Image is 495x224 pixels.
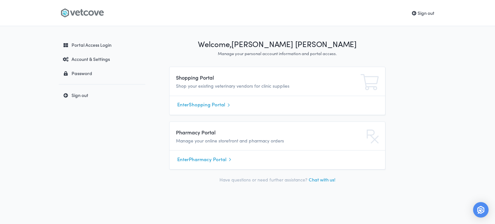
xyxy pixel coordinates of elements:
a: Portal Access Login [59,39,145,51]
h4: Shopping Portal [176,73,311,81]
div: Open Intercom Messenger [473,202,489,218]
div: Portal Access Login [60,42,142,48]
a: EnterPharmacy Portal [177,154,377,164]
a: Account & Settings [59,53,145,65]
a: EnterShopping Portal [177,100,377,110]
div: Sign out [60,92,142,98]
p: Shop your existing veterinary vendors for clinic supplies [176,83,311,90]
a: Password [59,67,145,79]
div: Account & Settings [60,56,142,62]
p: Manage your personal account information and portal access. [169,51,385,57]
h4: Pharmacy Portal [176,128,311,136]
p: Manage your online storefront and pharmacy orders [176,137,311,144]
div: Password [60,70,142,76]
p: Have questions or need further assistance? [169,176,385,183]
a: Sign out [412,10,434,16]
a: Sign out [59,89,145,101]
a: Chat with us! [309,176,335,183]
h1: Welcome, [PERSON_NAME] [PERSON_NAME] [169,39,385,49]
